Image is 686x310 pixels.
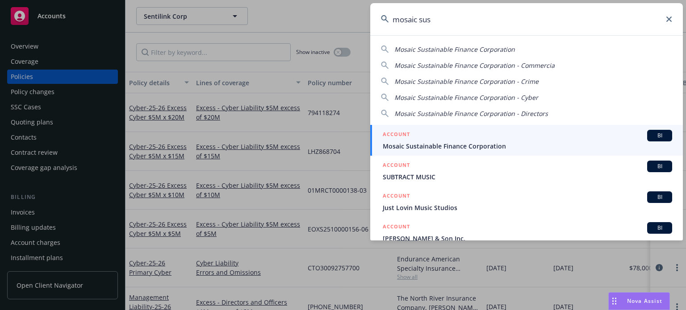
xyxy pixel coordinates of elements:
span: [PERSON_NAME] & Son Inc. [383,234,672,243]
h5: ACCOUNT [383,222,410,233]
span: BI [651,162,669,170]
button: Nova Assist [608,292,670,310]
a: ACCOUNTBIJust Lovin Music Studios [370,186,683,217]
h5: ACCOUNT [383,130,410,141]
input: Search... [370,3,683,35]
div: Drag to move [609,293,620,310]
span: Mosaic Sustainable Finance Corporation - Cyber [394,93,538,102]
span: BI [651,132,669,140]
span: Mosaic Sustainable Finance Corporation [394,45,515,54]
span: Mosaic Sustainable Finance Corporation - Directors [394,109,548,118]
span: Mosaic Sustainable Finance Corporation - Crime [394,77,539,86]
h5: ACCOUNT [383,161,410,171]
span: BI [651,193,669,201]
a: ACCOUNTBISUBTRACT MUSIC [370,156,683,186]
a: ACCOUNTBIMosaic Sustainable Finance Corporation [370,125,683,156]
a: ACCOUNTBI[PERSON_NAME] & Son Inc. [370,217,683,248]
h5: ACCOUNT [383,191,410,202]
span: BI [651,224,669,232]
span: SUBTRACT MUSIC [383,172,672,182]
span: Nova Assist [627,297,662,305]
span: Mosaic Sustainable Finance Corporation - Commercia [394,61,555,70]
span: Mosaic Sustainable Finance Corporation [383,141,672,151]
span: Just Lovin Music Studios [383,203,672,212]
